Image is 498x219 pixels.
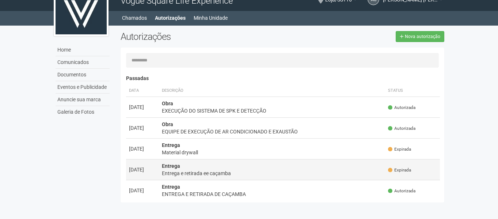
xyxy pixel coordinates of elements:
[388,146,411,152] span: Expirada
[162,149,383,156] div: Material drywall
[155,13,186,23] a: Autorizações
[388,105,415,111] span: Autorizada
[129,187,156,194] div: [DATE]
[162,107,383,114] div: EXECUÇÃO DO SISTEMA DE SPK E DETECÇÃO
[388,125,415,132] span: Autorizada
[162,101,173,106] strong: Obra
[162,142,180,148] strong: Entrega
[385,85,440,97] th: Status
[129,145,156,152] div: [DATE]
[126,76,440,81] h4: Passadas
[56,69,110,81] a: Documentos
[56,44,110,56] a: Home
[121,31,277,42] h2: Autorizações
[56,106,110,118] a: Galeria de Fotos
[388,167,411,173] span: Expirada
[405,34,440,39] span: Nova autorização
[122,13,147,23] a: Chamados
[162,170,383,177] div: Entrega e retirada ee caçamba
[162,121,173,127] strong: Obra
[388,188,415,194] span: Autorizada
[56,81,110,94] a: Eventos e Publicidade
[56,94,110,106] a: Anuncie sua marca
[129,166,156,173] div: [DATE]
[162,190,383,198] div: ENTREGA E RETIRADA DE CAÇAMBA
[129,103,156,111] div: [DATE]
[162,128,383,135] div: EQUIPE DE EXECUÇÃO DE AR CONDICIONADO E EXAUSTÃO
[56,56,110,69] a: Comunicados
[129,124,156,132] div: [DATE]
[126,85,159,97] th: Data
[396,31,444,42] a: Nova autorização
[162,163,180,169] strong: Entrega
[162,184,180,190] strong: Entrega
[194,13,228,23] a: Minha Unidade
[159,85,385,97] th: Descrição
